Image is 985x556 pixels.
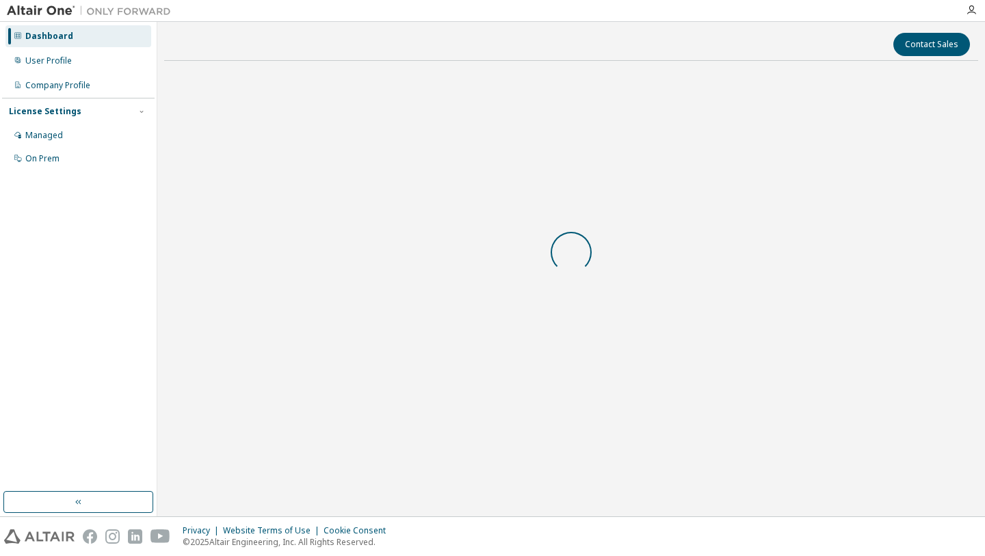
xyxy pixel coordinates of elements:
div: Dashboard [25,31,73,42]
div: Cookie Consent [324,525,394,536]
img: altair_logo.svg [4,529,75,544]
div: Website Terms of Use [223,525,324,536]
img: instagram.svg [105,529,120,544]
div: On Prem [25,153,60,164]
div: Managed [25,130,63,141]
div: License Settings [9,106,81,117]
img: linkedin.svg [128,529,142,544]
div: Company Profile [25,80,90,91]
button: Contact Sales [893,33,970,56]
img: Altair One [7,4,178,18]
img: youtube.svg [150,529,170,544]
p: © 2025 Altair Engineering, Inc. All Rights Reserved. [183,536,394,548]
img: facebook.svg [83,529,97,544]
div: User Profile [25,55,72,66]
div: Privacy [183,525,223,536]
